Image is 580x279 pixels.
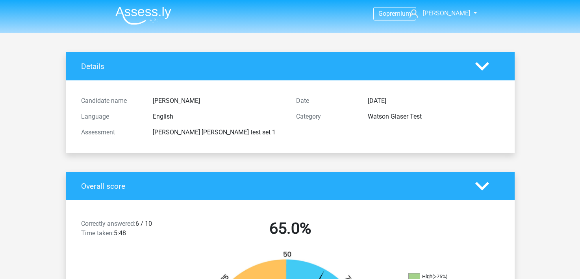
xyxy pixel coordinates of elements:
div: [PERSON_NAME] [147,96,290,106]
span: Correctly answered: [81,220,135,227]
span: [PERSON_NAME] [423,9,470,17]
div: Assessment [75,128,147,137]
h2: 65.0% [189,219,392,238]
img: Assessly [115,6,171,25]
div: Language [75,112,147,121]
div: Watson Glaser Test [362,112,505,121]
div: Candidate name [75,96,147,106]
h4: Details [81,62,463,71]
span: premium [386,10,411,17]
div: [PERSON_NAME] [PERSON_NAME] test set 1 [147,128,290,137]
div: Category [290,112,362,121]
div: 6 / 10 5:48 [75,219,183,241]
div: English [147,112,290,121]
h4: Overall score [81,182,463,191]
a: Gopremium [374,8,416,19]
div: [DATE] [362,96,505,106]
div: Date [290,96,362,106]
span: Go [378,10,386,17]
span: Time taken: [81,229,114,237]
a: [PERSON_NAME] [406,9,471,18]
